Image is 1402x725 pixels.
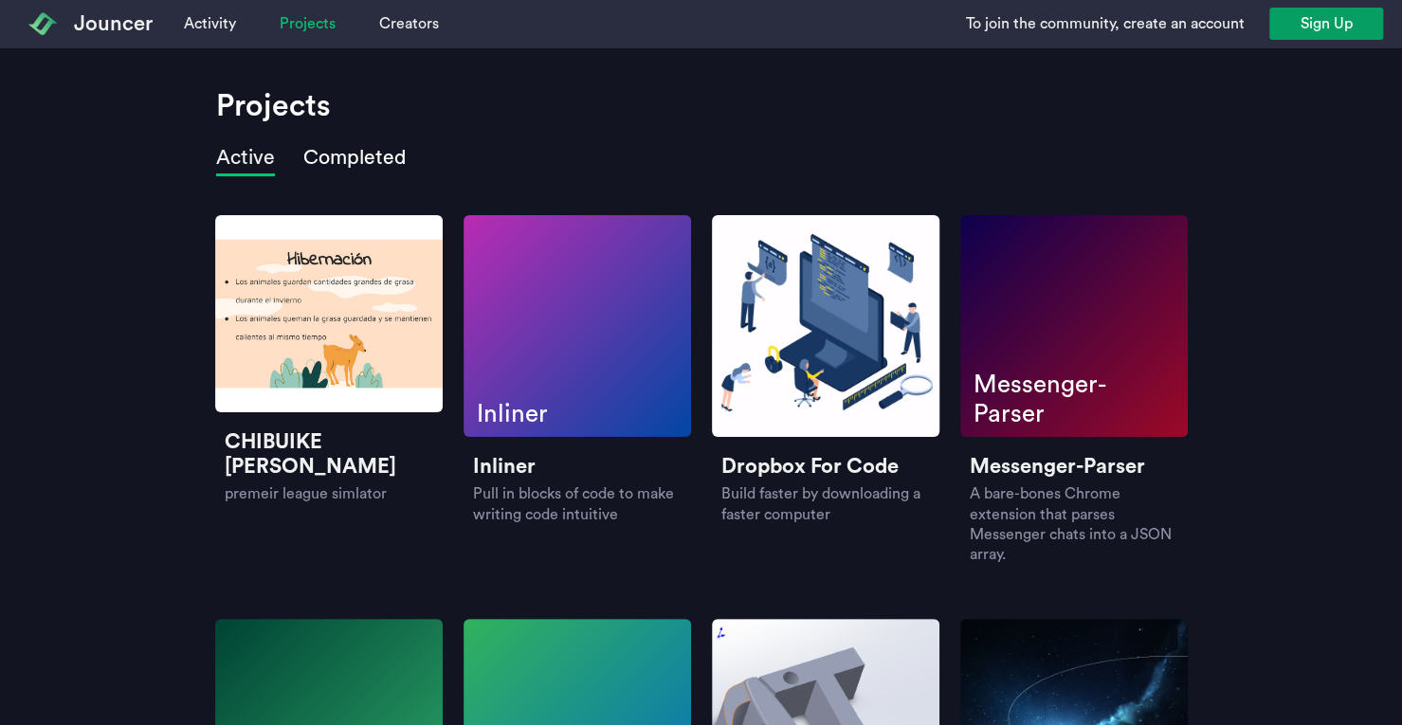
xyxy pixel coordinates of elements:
p: A bare-bones Chrome extension that parses Messenger chats into a JSON array. [970,484,1178,551]
h2: Projects [216,88,331,124]
h2: Jouncer [74,11,153,36]
p: Build faster by downloading a faster computer [721,484,930,551]
a: Active [216,143,303,176]
a: Creators [372,5,446,43]
p: To join the community, create an account [966,12,1250,35]
p: premeir league simlator [225,484,433,551]
h3: Dropbox For Code [721,454,930,479]
a: CHIBUIKE [PERSON_NAME]premeir league simlator [215,215,443,560]
a: InlinerInlinerPull in blocks of code to make writing code intuitive [464,215,691,560]
div: Messenger-Parser [960,363,1188,437]
div: Inliner [464,392,561,437]
a: Activity [176,5,244,43]
a: Completed [303,143,407,176]
a: Projects [272,5,343,43]
h3: Inliner [473,454,682,479]
p: Pull in blocks of code to make writing code intuitive [473,484,682,551]
h3: Messenger-Parser [970,454,1178,479]
a: Messenger-ParserMessenger-ParserA bare-bones Chrome extension that parses Messenger chats into a ... [960,215,1188,560]
h3: CHIBUIKE [PERSON_NAME] [225,429,433,480]
a: Dropbox For CodeBuild faster by downloading a faster computer [712,215,939,560]
a: Sign Up [1269,8,1383,40]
